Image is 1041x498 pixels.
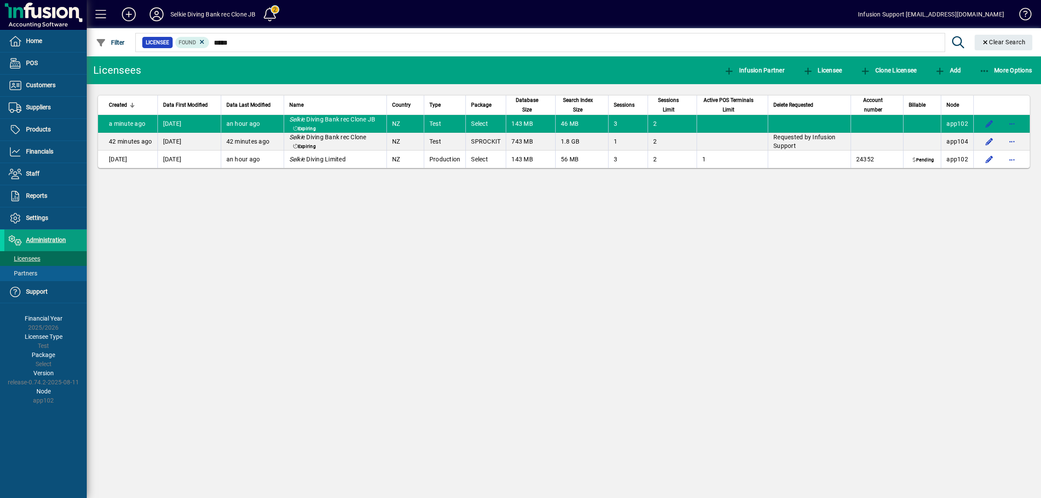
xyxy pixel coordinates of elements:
[146,38,169,47] span: Licensee
[226,100,278,110] div: Data Last Modified
[179,39,196,46] span: Found
[653,95,684,115] span: Sessions Limit
[977,62,1034,78] button: More Options
[506,115,555,133] td: 143 MB
[935,67,961,74] span: Add
[289,134,367,141] span: e Diving Bank rec Clone
[93,63,141,77] div: Licensees
[163,100,216,110] div: Data First Modified
[157,151,221,168] td: [DATE]
[982,117,996,131] button: Edit
[94,35,127,50] button: Filter
[32,351,55,358] span: Package
[424,115,466,133] td: Test
[856,95,898,115] div: Account number
[702,95,755,115] span: Active POS Terminals Limit
[221,133,284,151] td: 42 minutes ago
[724,67,785,74] span: Infusion Partner
[946,156,968,163] span: app102.prod.infusionbusinesssoftware.com
[1005,134,1019,148] button: More options
[98,133,157,151] td: 42 minutes ago
[465,151,506,168] td: Select
[109,100,127,110] span: Created
[33,370,54,377] span: Version
[608,115,648,133] td: 3
[982,152,996,166] button: Edit
[555,151,608,168] td: 56 MB
[26,59,38,66] span: POS
[614,100,635,110] span: Sessions
[289,134,302,141] em: Selki
[946,120,968,127] span: app102.prod.infusionbusinesssoftware.com
[98,115,157,133] td: a minute ago
[25,333,62,340] span: Licensee Type
[4,75,87,96] a: Customers
[561,95,603,115] div: Search Index Size
[773,100,813,110] span: Delete Requested
[465,115,506,133] td: Select
[392,100,419,110] div: Country
[946,138,968,145] span: app104.prod.infusionbusinesssoftware.com
[157,115,221,133] td: [DATE]
[429,100,441,110] span: Type
[4,281,87,303] a: Support
[722,62,787,78] button: Infusion Partner
[471,100,501,110] div: Package
[555,133,608,151] td: 1.8 GB
[909,100,936,110] div: Billable
[289,100,304,110] span: Name
[773,100,845,110] div: Delete Requested
[289,116,376,123] span: e Diving Bank rec Clone JB
[4,266,87,281] a: Partners
[26,104,51,111] span: Suppliers
[1005,117,1019,131] button: More options
[143,7,170,22] button: Profile
[648,133,697,151] td: 2
[392,100,411,110] span: Country
[163,100,208,110] span: Data First Modified
[975,35,1033,50] button: Clear
[424,151,466,168] td: Production
[26,148,53,155] span: Financials
[175,37,210,48] mat-chip: Found Status: Found
[386,115,424,133] td: NZ
[856,95,890,115] span: Account number
[429,100,461,110] div: Type
[386,133,424,151] td: NZ
[291,125,318,132] span: Expiring
[109,100,152,110] div: Created
[289,156,302,163] em: Selki
[26,170,39,177] span: Staff
[608,133,648,151] td: 1
[909,100,926,110] span: Billable
[4,207,87,229] a: Settings
[289,116,302,123] em: Selki
[768,133,851,151] td: Requested by Infusion Support
[465,133,506,151] td: SPROCKIT
[9,270,37,277] span: Partners
[702,95,763,115] div: Active POS Terminals Limit
[386,151,424,168] td: NZ
[946,100,959,110] span: Node
[4,97,87,118] a: Suppliers
[979,67,1032,74] span: More Options
[851,151,903,168] td: 24352
[289,100,381,110] div: Name
[157,133,221,151] td: [DATE]
[648,115,697,133] td: 2
[4,141,87,163] a: Financials
[506,151,555,168] td: 143 MB
[555,115,608,133] td: 46 MB
[36,388,51,395] span: Node
[858,62,919,78] button: Clone Licensee
[424,133,466,151] td: Test
[1013,2,1030,30] a: Knowledge Base
[561,95,595,115] span: Search Index Size
[9,255,40,262] span: Licensees
[946,100,968,110] div: Node
[4,30,87,52] a: Home
[170,7,255,21] div: Selkie Diving Bank rec Clone JB
[26,214,48,221] span: Settings
[26,37,42,44] span: Home
[608,151,648,168] td: 3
